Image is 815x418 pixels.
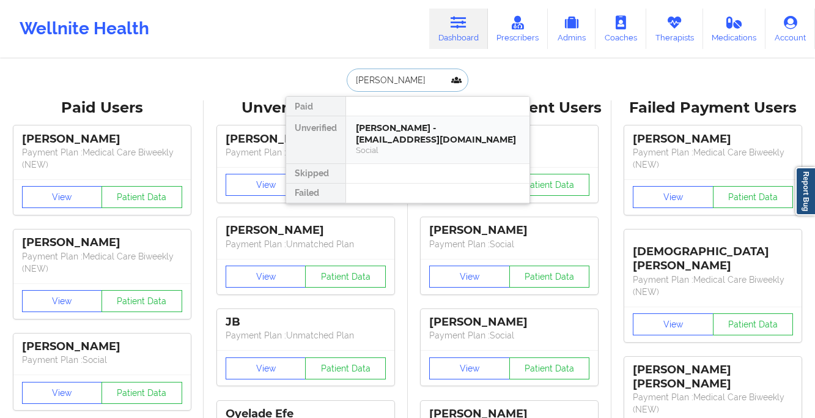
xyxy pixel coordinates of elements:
button: View [22,186,103,208]
div: [PERSON_NAME] [PERSON_NAME] [633,363,793,391]
button: Patient Data [101,290,182,312]
div: JB [226,315,386,329]
p: Payment Plan : Medical Care Biweekly (NEW) [22,250,182,275]
a: Report Bug [795,167,815,215]
div: Failed [286,184,345,203]
div: Paid [286,97,345,116]
div: Failed Payment Users [620,99,806,118]
button: View [226,357,306,379]
a: Coaches [596,9,646,49]
div: Social [356,145,520,155]
a: Medications [703,9,766,49]
p: Payment Plan : Medical Care Biweekly (NEW) [633,391,793,416]
p: Payment Plan : Social [429,238,589,250]
a: Prescribers [488,9,548,49]
button: View [226,266,306,288]
button: Patient Data [509,174,590,196]
div: [PERSON_NAME] - [EMAIL_ADDRESS][DOMAIN_NAME] [356,122,520,145]
button: View [429,357,510,379]
div: [PERSON_NAME] [633,132,793,146]
p: Payment Plan : Unmatched Plan [226,238,386,250]
a: Therapists [646,9,703,49]
p: Payment Plan : Medical Care Biweekly (NEW) [633,146,793,171]
p: Payment Plan : Unmatched Plan [226,146,386,159]
p: Payment Plan : Medical Care Biweekly (NEW) [22,146,182,171]
button: View [22,290,103,312]
div: Unverified Users [212,99,399,118]
button: Patient Data [509,357,590,379]
div: [PERSON_NAME] [226,223,386,237]
a: Admins [548,9,596,49]
div: Skipped [286,164,345,184]
div: [DEMOGRAPHIC_DATA][PERSON_NAME] [633,236,793,273]
button: View [226,174,306,196]
button: Patient Data [509,266,590,288]
div: Unverified [286,116,345,164]
div: [PERSON_NAME] [429,315,589,329]
p: Payment Plan : Social [22,354,182,366]
div: [PERSON_NAME] [22,236,182,250]
a: Dashboard [429,9,488,49]
button: View [633,313,714,335]
p: Payment Plan : Unmatched Plan [226,329,386,341]
button: View [429,266,510,288]
div: [PERSON_NAME] [22,340,182,354]
p: Payment Plan : Social [429,329,589,341]
button: View [22,382,103,404]
button: Patient Data [101,186,182,208]
button: Patient Data [713,186,794,208]
div: [PERSON_NAME] [226,132,386,146]
button: Patient Data [713,313,794,335]
a: Account [765,9,815,49]
button: Patient Data [101,382,182,404]
button: Patient Data [305,266,386,288]
button: Patient Data [305,357,386,379]
div: [PERSON_NAME] [22,132,182,146]
div: [PERSON_NAME] [429,223,589,237]
button: View [633,186,714,208]
div: Paid Users [9,99,195,118]
p: Payment Plan : Medical Care Biweekly (NEW) [633,274,793,298]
